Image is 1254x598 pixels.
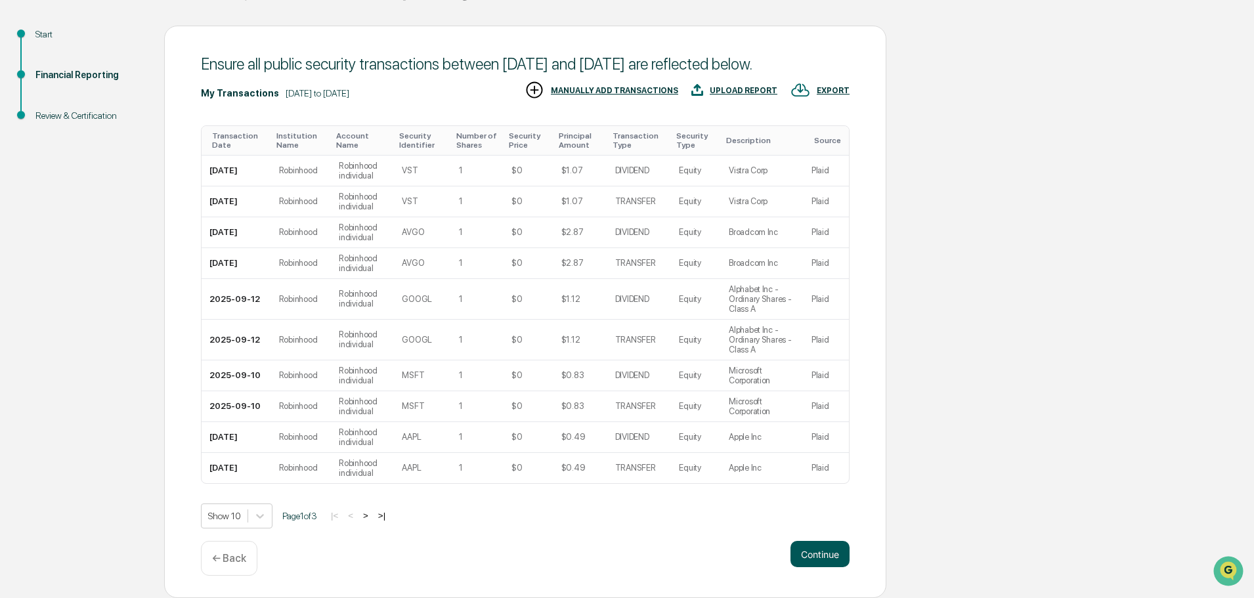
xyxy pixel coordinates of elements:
div: $0.49 [561,463,586,473]
div: Toggle SortBy [814,136,844,145]
img: MANUALLY ADD TRANSACTIONS [525,80,544,100]
div: 🗄️ [95,167,106,177]
div: AAPL [402,432,421,442]
div: My Transactions [201,88,279,98]
td: Robinhood individual [331,453,394,483]
button: >| [374,510,389,521]
button: Start new chat [223,104,239,120]
td: Plaid [804,217,849,248]
td: Robinhood individual [331,186,394,217]
div: Ensure all public security transactions between [DATE] and [DATE] are reflected below. [201,54,850,74]
td: Robinhood individual [331,248,394,279]
div: 1 [459,432,463,442]
div: Toggle SortBy [456,131,498,150]
div: $2.87 [561,258,584,268]
div: Robinhood [279,227,318,237]
div: Toggle SortBy [726,136,798,145]
div: 1 [459,196,463,206]
div: Robinhood [279,370,318,380]
img: UPLOAD REPORT [691,80,703,100]
div: TRANSFER [615,401,656,411]
span: Page 1 of 3 [282,511,317,521]
div: $0 [511,335,522,345]
div: VST [402,196,418,206]
td: Robinhood individual [331,217,394,248]
button: > [359,510,372,521]
div: Financial Reporting [35,68,143,82]
a: 🗄️Attestations [90,160,168,184]
div: $0.83 [561,370,584,380]
p: How can we help? [13,28,239,49]
div: 1 [459,401,463,411]
td: Plaid [804,391,849,422]
td: [DATE] [202,186,271,217]
div: Equity [679,227,701,237]
div: TRANSFER [615,335,656,345]
div: Toggle SortBy [559,131,602,150]
div: AVGO [402,258,424,268]
div: $2.87 [561,227,584,237]
div: Start [35,28,143,41]
div: Toggle SortBy [509,131,548,150]
td: Robinhood individual [331,422,394,453]
td: [DATE] [202,156,271,186]
td: Robinhood individual [331,360,394,391]
div: Equity [679,294,701,304]
div: MANUALLY ADD TRANSACTIONS [551,86,678,95]
div: TRANSFER [615,463,656,473]
div: Equity [679,370,701,380]
div: Vistra Corp [729,165,768,175]
div: Equity [679,196,701,206]
p: ← Back [212,552,246,565]
div: GOOGL [402,335,432,345]
td: Plaid [804,422,849,453]
div: Broadcom Inc [729,227,778,237]
td: [DATE] [202,453,271,483]
div: Microsoft Corporation [729,366,796,385]
div: Robinhood [279,196,318,206]
div: Robinhood [279,463,318,473]
div: [DATE] to [DATE] [286,88,349,98]
div: MSFT [402,401,424,411]
div: Toggle SortBy [212,131,266,150]
td: Robinhood individual [331,391,394,422]
td: [DATE] [202,217,271,248]
td: Robinhood individual [331,156,394,186]
div: $0 [511,401,522,411]
div: EXPORT [817,86,850,95]
div: Robinhood [279,401,318,411]
td: Plaid [804,279,849,320]
div: Broadcom Inc [729,258,778,268]
td: Plaid [804,320,849,360]
div: Equity [679,335,701,345]
td: Robinhood individual [331,279,394,320]
div: $0 [511,258,522,268]
div: DIVIDEND [615,370,649,380]
button: < [344,510,357,521]
div: DIVIDEND [615,294,649,304]
div: 1 [459,370,463,380]
div: Equity [679,165,701,175]
div: AVGO [402,227,424,237]
span: Pylon [131,223,159,232]
span: Preclearance [26,165,85,179]
div: $0 [511,432,522,442]
div: AAPL [402,463,421,473]
img: EXPORT [790,80,810,100]
div: VST [402,165,418,175]
div: 1 [459,227,463,237]
div: 1 [459,463,463,473]
div: Apple Inc [729,463,762,473]
div: 1 [459,165,463,175]
div: $0.49 [561,432,586,442]
div: Robinhood [279,335,318,345]
div: $0 [511,294,522,304]
div: Equity [679,432,701,442]
div: DIVIDEND [615,165,649,175]
div: 1 [459,294,463,304]
span: Attestations [108,165,163,179]
a: Powered byPylon [93,222,159,232]
div: Toggle SortBy [399,131,445,150]
iframe: Open customer support [1212,555,1247,590]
